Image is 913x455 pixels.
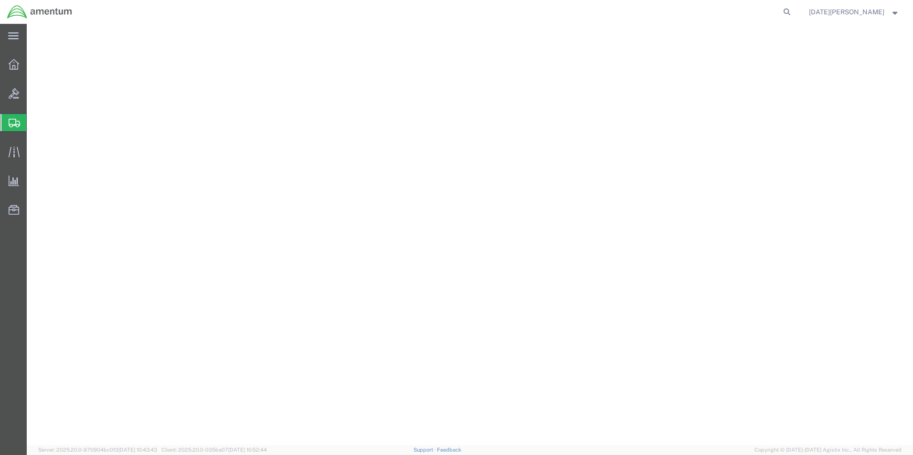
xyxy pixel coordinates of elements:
span: Noel Arrieta [809,7,884,17]
span: Copyright © [DATE]-[DATE] Agistix Inc., All Rights Reserved [754,446,902,454]
iframe: FS Legacy Container [27,24,913,445]
a: Feedback [437,447,461,453]
span: Client: 2025.20.0-035ba07 [161,447,267,453]
span: [DATE] 10:43:43 [118,447,157,453]
img: logo [7,5,73,19]
span: Server: 2025.20.0-970904bc0f3 [38,447,157,453]
a: Support [414,447,437,453]
span: [DATE] 10:52:44 [228,447,267,453]
button: [DATE][PERSON_NAME] [808,6,900,18]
